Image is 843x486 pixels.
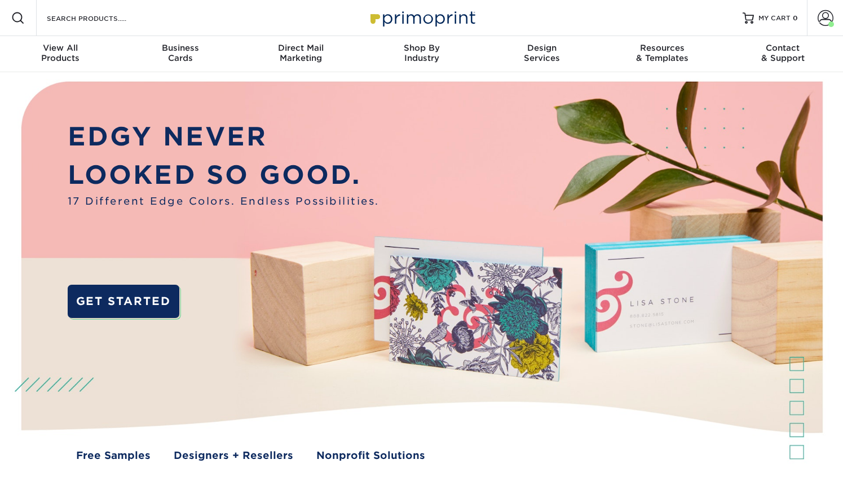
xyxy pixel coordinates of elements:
[121,43,241,63] div: Cards
[722,36,843,72] a: Contact& Support
[482,36,602,72] a: DesignServices
[361,43,482,63] div: Industry
[365,6,478,30] img: Primoprint
[361,43,482,53] span: Shop By
[241,43,361,63] div: Marketing
[76,448,151,463] a: Free Samples
[602,43,723,63] div: & Templates
[602,43,723,53] span: Resources
[482,43,602,63] div: Services
[722,43,843,63] div: & Support
[316,448,425,463] a: Nonprofit Solutions
[46,11,156,25] input: SEARCH PRODUCTS.....
[121,36,241,72] a: BusinessCards
[68,156,379,194] p: LOOKED SO GOOD.
[68,285,179,318] a: GET STARTED
[482,43,602,53] span: Design
[121,43,241,53] span: Business
[241,36,361,72] a: Direct MailMarketing
[722,43,843,53] span: Contact
[361,36,482,72] a: Shop ByIndustry
[758,14,791,23] span: MY CART
[602,36,723,72] a: Resources& Templates
[241,43,361,53] span: Direct Mail
[174,448,293,463] a: Designers + Resellers
[68,194,379,209] span: 17 Different Edge Colors. Endless Possibilities.
[793,14,798,22] span: 0
[68,118,379,156] p: EDGY NEVER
